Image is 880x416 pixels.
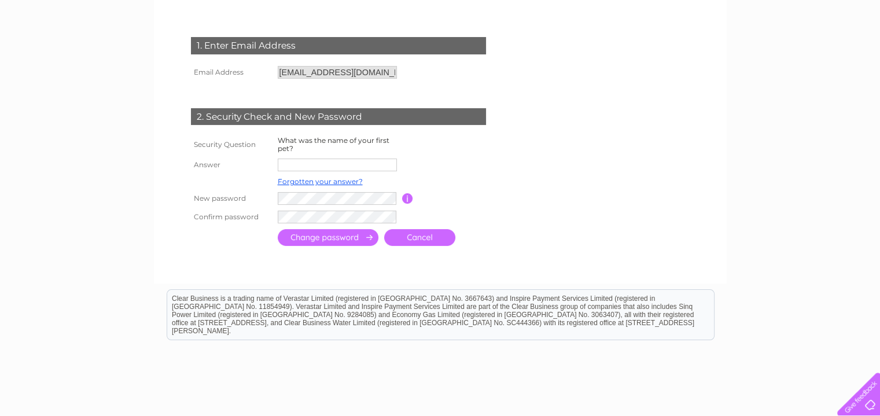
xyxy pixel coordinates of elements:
[384,229,455,246] a: Cancel
[718,49,740,58] a: Water
[779,49,814,58] a: Telecoms
[188,156,275,174] th: Answer
[747,49,772,58] a: Energy
[191,108,486,126] div: 2. Security Check and New Password
[167,6,714,56] div: Clear Business is a trading name of Verastar Limited (registered in [GEOGRAPHIC_DATA] No. 3667643...
[31,30,90,65] img: logo.png
[402,193,413,204] input: Information
[845,49,873,58] a: Contact
[662,6,742,20] a: 0333 014 3131
[188,208,275,226] th: Confirm password
[278,177,363,186] a: Forgotten your answer?
[191,37,486,54] div: 1. Enter Email Address
[188,134,275,156] th: Security Question
[188,189,275,208] th: New password
[821,49,838,58] a: Blog
[278,229,378,246] input: Submit
[278,136,389,153] label: What was the name of your first pet?
[188,63,275,82] th: Email Address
